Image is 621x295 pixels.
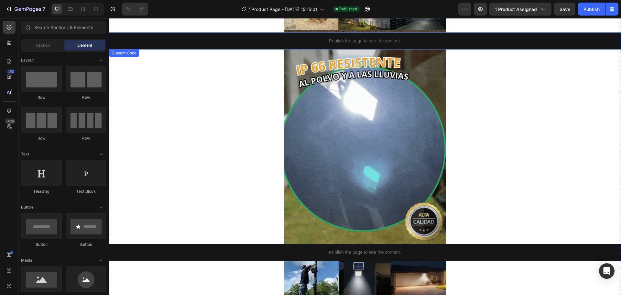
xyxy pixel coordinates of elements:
button: 1 product assigned [489,3,551,16]
span: / [248,6,250,13]
div: Row [66,95,106,100]
span: Button [21,204,33,210]
div: Button [21,242,62,247]
div: Row [21,135,62,141]
span: Save [560,6,570,12]
span: Toggle open [96,202,106,212]
button: Save [554,3,575,16]
div: Button [66,242,106,247]
input: Search Sections & Elements [21,21,106,34]
div: Publish [583,6,600,13]
span: Text [21,151,29,157]
div: Open Intercom Messenger [599,263,615,279]
iframe: Design area [109,18,621,295]
div: Row [21,95,62,100]
span: Toggle open [96,255,106,266]
div: Text Block [66,188,106,194]
span: Toggle open [96,55,106,65]
div: Undo/Redo [122,3,148,16]
img: gempages_491403454351148058-355bae39-bd8e-4f6f-b786-88e7503f308d.gif [175,31,337,226]
div: Row [66,135,106,141]
span: Layout [21,57,34,63]
span: 1 product assigned [495,6,537,13]
button: Publish [578,3,605,16]
div: 450 [6,69,16,74]
button: 7 [3,3,48,16]
span: Toggle open [96,149,106,159]
span: Element [77,42,92,48]
span: Section [36,42,50,48]
span: Product Page - [DATE] 15:15:01 [251,6,317,13]
span: Published [339,6,357,12]
p: 7 [42,5,45,13]
div: Beta [5,119,16,124]
div: Heading [21,188,62,194]
span: Media [21,257,32,263]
